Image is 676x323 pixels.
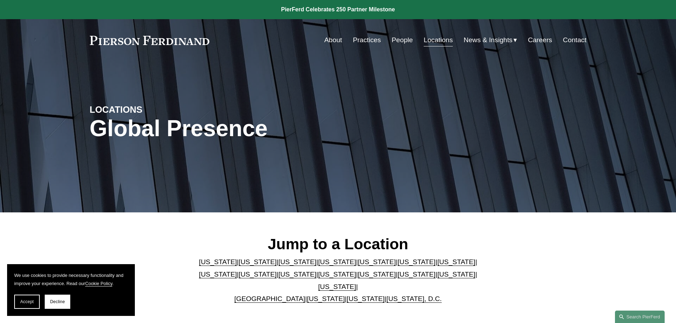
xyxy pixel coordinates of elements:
[528,33,552,47] a: Careers
[85,281,112,286] a: Cookie Policy
[347,295,385,302] a: [US_STATE]
[239,258,277,266] a: [US_STATE]
[437,271,475,278] a: [US_STATE]
[90,116,421,141] h1: Global Presence
[358,258,396,266] a: [US_STATE]
[193,256,483,305] p: | | | | | | | | | | | | | | | | | |
[14,295,40,309] button: Accept
[193,235,483,253] h2: Jump to a Location
[397,258,435,266] a: [US_STATE]
[307,295,345,302] a: [US_STATE]
[563,33,586,47] a: Contact
[318,283,356,290] a: [US_STATE]
[279,258,317,266] a: [US_STATE]
[45,295,70,309] button: Decline
[324,33,342,47] a: About
[424,33,453,47] a: Locations
[20,299,34,304] span: Accept
[358,271,396,278] a: [US_STATE]
[397,271,435,278] a: [US_STATE]
[464,34,513,46] span: News & Insights
[199,258,237,266] a: [US_STATE]
[392,33,413,47] a: People
[7,264,135,316] section: Cookie banner
[239,271,277,278] a: [US_STATE]
[386,295,442,302] a: [US_STATE], D.C.
[353,33,381,47] a: Practices
[199,271,237,278] a: [US_STATE]
[318,271,356,278] a: [US_STATE]
[90,104,214,115] h4: LOCATIONS
[615,311,665,323] a: Search this site
[279,271,317,278] a: [US_STATE]
[464,33,517,47] a: folder dropdown
[14,271,128,288] p: We use cookies to provide necessary functionality and improve your experience. Read our .
[318,258,356,266] a: [US_STATE]
[234,295,305,302] a: [GEOGRAPHIC_DATA]
[437,258,475,266] a: [US_STATE]
[50,299,65,304] span: Decline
